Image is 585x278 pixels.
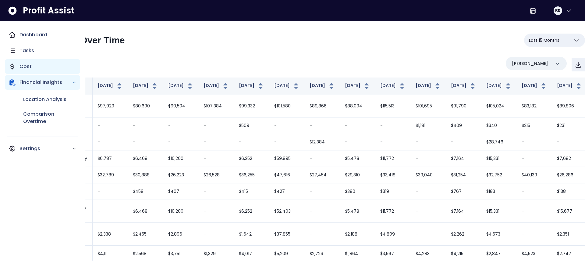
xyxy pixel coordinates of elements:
td: - [93,134,128,150]
td: - [517,134,552,150]
td: - [305,117,340,134]
td: - [305,223,340,246]
button: [DATE] [97,82,123,90]
td: - [199,117,234,134]
td: - [199,150,234,167]
td: $90,504 [163,95,199,117]
td: $767 [446,183,481,200]
td: $5,478 [340,150,375,167]
td: $2,455 [128,223,163,246]
button: [DATE] [133,82,158,90]
td: $15,331 [481,150,517,167]
td: $10,200 [163,200,199,223]
span: BR [555,8,561,14]
td: - [517,223,552,246]
td: $37,855 [269,223,305,246]
td: $4,017 [234,246,269,262]
button: [DATE] [204,82,229,90]
td: - [517,183,552,200]
td: $59,995 [269,150,305,167]
td: $319 [375,183,411,200]
td: - [234,134,269,150]
td: $183 [481,183,517,200]
td: $107,384 [199,95,234,117]
td: $80,690 [128,95,163,117]
td: $32,752 [481,167,517,183]
td: $7,164 [446,150,481,167]
td: $427 [269,183,305,200]
td: - [199,134,234,150]
td: $26,528 [199,167,234,183]
td: $1,181 [411,117,446,134]
p: Settings [19,145,72,152]
td: $6,787 [93,150,128,167]
td: $380 [340,183,375,200]
p: Comparison Overtime [23,110,76,125]
td: - [517,200,552,223]
button: [DATE] [557,82,583,90]
td: - [93,200,128,223]
td: - [411,183,446,200]
td: - [375,117,411,134]
p: Dashboard [19,31,47,38]
td: $115,513 [375,95,411,117]
td: - [305,150,340,167]
td: $36,255 [234,167,269,183]
button: [DATE] [451,82,477,90]
td: $4,573 [481,223,517,246]
td: $340 [481,117,517,134]
td: $31,254 [446,167,481,183]
td: - [199,200,234,223]
td: - [517,150,552,167]
td: $6,468 [128,150,163,167]
td: $2,896 [163,223,199,246]
td: - [305,183,340,200]
td: $459 [128,183,163,200]
td: $1,642 [234,223,269,246]
td: $12,384 [305,134,340,150]
td: $105,024 [481,95,517,117]
td: $30,888 [128,167,163,183]
td: $6,252 [234,150,269,167]
p: Tasks [19,47,34,54]
td: $11,772 [375,200,411,223]
td: - [199,183,234,200]
td: $4,111 [93,246,128,262]
td: $409 [446,117,481,134]
td: $52,403 [269,200,305,223]
td: $2,568 [128,246,163,262]
td: $7,164 [446,200,481,223]
td: $2,847 [481,246,517,262]
td: $215 [517,117,552,134]
td: - [199,223,234,246]
td: $415 [234,183,269,200]
td: - [128,117,163,134]
td: - [411,223,446,246]
button: [DATE] [274,82,300,90]
td: - [411,150,446,167]
td: $10,200 [163,150,199,167]
td: $101,580 [269,95,305,117]
td: - [163,117,199,134]
td: $5,209 [269,246,305,262]
p: Financial Insights [19,79,72,86]
td: $101,695 [411,95,446,117]
td: $47,616 [269,167,305,183]
td: - [446,134,481,150]
td: $40,139 [517,167,552,183]
button: [DATE] [522,82,547,90]
td: - [375,134,411,150]
td: $2,338 [93,223,128,246]
td: - [411,134,446,150]
td: $33,418 [375,167,411,183]
p: Location Analysis [23,96,66,103]
td: - [93,117,128,134]
td: - [128,134,163,150]
td: $91,790 [446,95,481,117]
button: [DATE] [168,82,194,90]
td: $3,751 [163,246,199,262]
td: $4,283 [411,246,446,262]
td: $4,809 [375,223,411,246]
td: $29,310 [340,167,375,183]
td: $4,215 [446,246,481,262]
